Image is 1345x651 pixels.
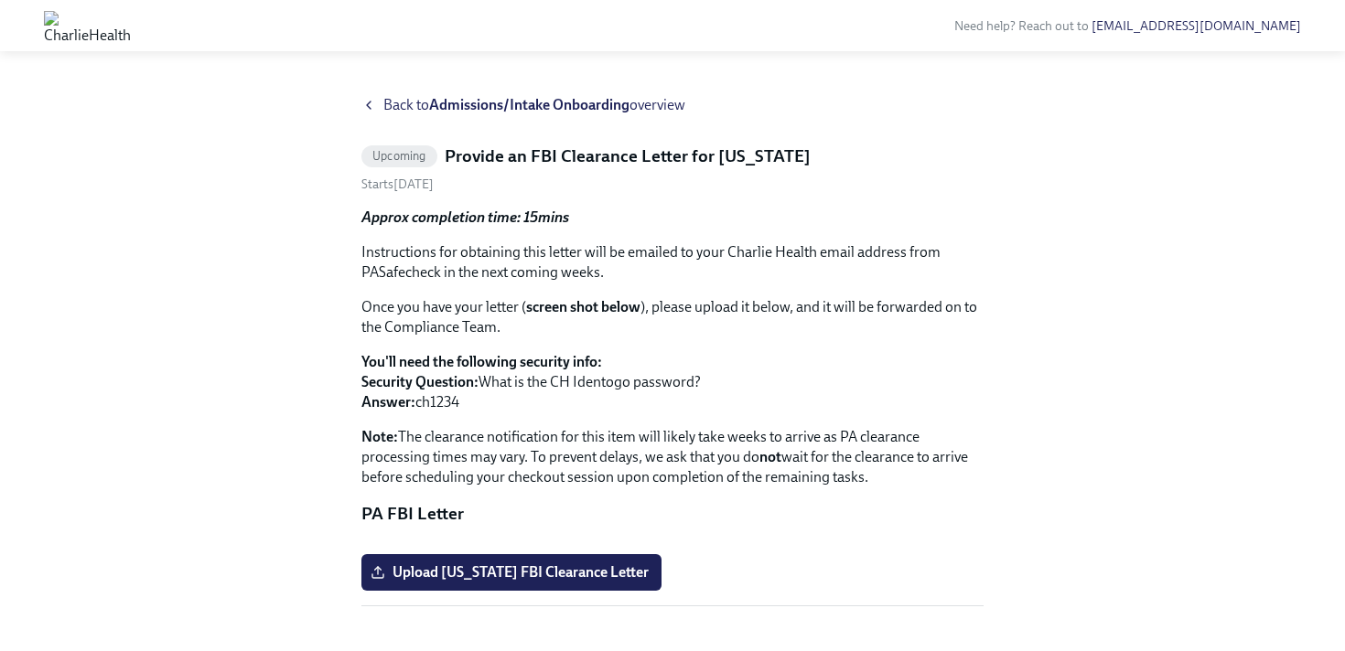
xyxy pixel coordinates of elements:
[361,554,662,591] label: Upload [US_STATE] FBI Clearance Letter
[44,11,131,40] img: CharlieHealth
[374,563,649,582] span: Upload [US_STATE] FBI Clearance Letter
[361,297,984,337] p: Once you have your letter ( ), please upload it below, and it will be forwarded on to the Complia...
[361,149,437,163] span: Upcoming
[361,353,602,370] strong: You'll need the following security info:
[429,96,629,113] strong: Admissions/Intake Onboarding
[361,502,984,526] p: PA FBI Letter
[361,242,984,283] p: Instructions for obtaining this letter will be emailed to your Charlie Health email address from ...
[526,298,640,315] strong: screen shot below
[361,208,569,226] strong: Approx completion time: 15mins
[361,373,479,390] strong: Security Question:
[361,428,398,445] strong: Note:
[361,393,415,411] strong: Answer:
[1092,18,1301,34] a: [EMAIL_ADDRESS][DOMAIN_NAME]
[383,95,685,115] span: Back to overview
[445,144,811,168] h5: Provide an FBI Clearance Letter for [US_STATE]
[361,427,984,487] p: The clearance notification for this item will likely take weeks to arrive as PA clearance process...
[361,95,984,115] a: Back toAdmissions/Intake Onboardingoverview
[361,176,434,192] span: Monday, September 8th 2025, 10:00 am
[954,18,1301,34] span: Need help? Reach out to
[759,448,781,465] strong: not
[361,352,984,412] p: What is the CH Identogo password? ch1234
